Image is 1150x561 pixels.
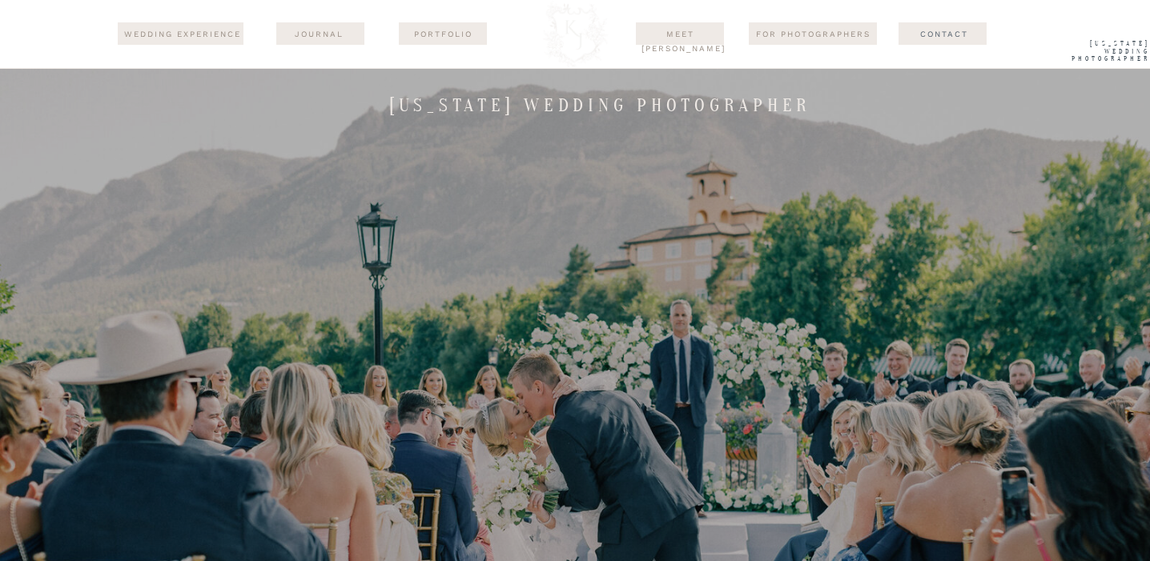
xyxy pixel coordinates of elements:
[280,27,358,40] a: journal
[122,27,243,42] a: wedding experience
[404,27,482,40] a: Portfolio
[1047,40,1150,67] a: [US_STATE] WEdding Photographer
[379,94,822,113] h1: [US_STATE] wedding photographer
[749,27,877,40] a: For Photographers
[888,27,999,40] a: Contact
[641,27,719,40] a: Meet [PERSON_NAME]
